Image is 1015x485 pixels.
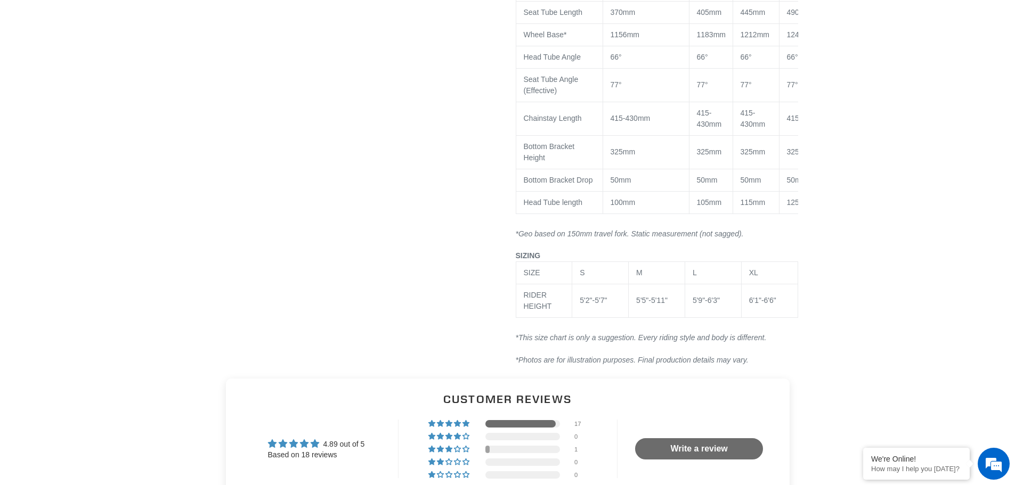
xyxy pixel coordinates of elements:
div: 5'5"-5'11" [636,295,677,306]
span: 325mm [697,147,722,156]
div: L [693,267,734,278]
div: RIDER HEIGHT [524,290,565,312]
span: 105mm [697,198,722,207]
span: 325mm [787,147,812,156]
span: 50mm [741,176,761,184]
span: 50mm [611,176,631,184]
span: 325mm [741,147,766,156]
span: Wheel Base* [524,30,567,39]
span: 100mm [611,198,636,207]
span: 66° [611,53,622,61]
div: 17 [574,420,587,428]
div: We're Online! [871,455,962,463]
div: 5'2"-5'7" [580,295,621,306]
div: 6% (1) reviews with 3 star rating [428,446,471,453]
span: 66° [741,53,752,61]
span: We're online! [62,134,147,242]
span: 405mm [697,8,722,17]
span: 77° [611,80,622,89]
a: Write a review [635,438,763,459]
span: 415-430mm [741,109,766,128]
span: 77° [787,80,798,89]
span: 370mm [611,8,636,17]
div: 6'1"-6'6" [749,295,790,306]
span: 125mm [787,198,812,207]
span: 4.89 out of 5 [323,440,364,448]
span: 1156mm [611,30,639,39]
span: 77° [741,80,752,89]
div: M [636,267,677,278]
div: Minimize live chat window [175,5,200,31]
span: Chainstay Length [524,114,582,122]
span: 415-430mm [787,114,827,122]
div: SIZE [524,267,565,278]
span: 50mm [697,176,718,184]
textarea: Type your message and hit 'Enter' [5,291,203,328]
div: Average rating is 4.89 stars [268,438,365,450]
p: How may I help you today? [871,465,962,473]
span: 66° [787,53,798,61]
div: 5'9"-6'3" [693,295,734,306]
span: 445mm [741,8,766,17]
span: 415-430mm [697,109,722,128]
span: 325mm [611,147,636,156]
div: Navigation go back [12,59,28,75]
em: *This size chart is only a suggestion. Every riding style and body is different. [516,333,767,342]
div: Based on 18 reviews [268,450,365,461]
span: 1212mm [741,30,769,39]
span: Head Tube length [524,198,583,207]
span: Bottom Bracket Drop [524,176,593,184]
span: 66° [697,53,708,61]
span: Seat Tube Length [524,8,583,17]
i: *Geo based on 150mm travel fork. Static measurement (not sagged). [516,229,744,238]
h2: Customer Reviews [234,391,781,407]
img: d_696896380_company_1647369064580_696896380 [34,53,61,80]
div: Chat with us now [71,60,195,73]
div: 1 [574,446,587,453]
span: 50mm [787,176,808,184]
span: Head Tube Angle [524,53,581,61]
span: 77° [697,80,708,89]
span: 1183mm [697,30,726,39]
div: 94% (17) reviews with 5 star rating [428,420,471,428]
span: 115mm [741,198,766,207]
div: XL [749,267,790,278]
td: S [572,261,629,284]
span: 415-430mm [611,114,651,122]
span: SIZING [516,251,541,260]
span: 490mm [787,8,812,17]
span: *Photos are for illustration purposes. Final production details may vary. [516,356,749,364]
span: Seat Tube Angle (Effective) [524,75,579,95]
span: 1241mm [787,30,816,39]
td: Bottom Bracket Height [516,135,603,169]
